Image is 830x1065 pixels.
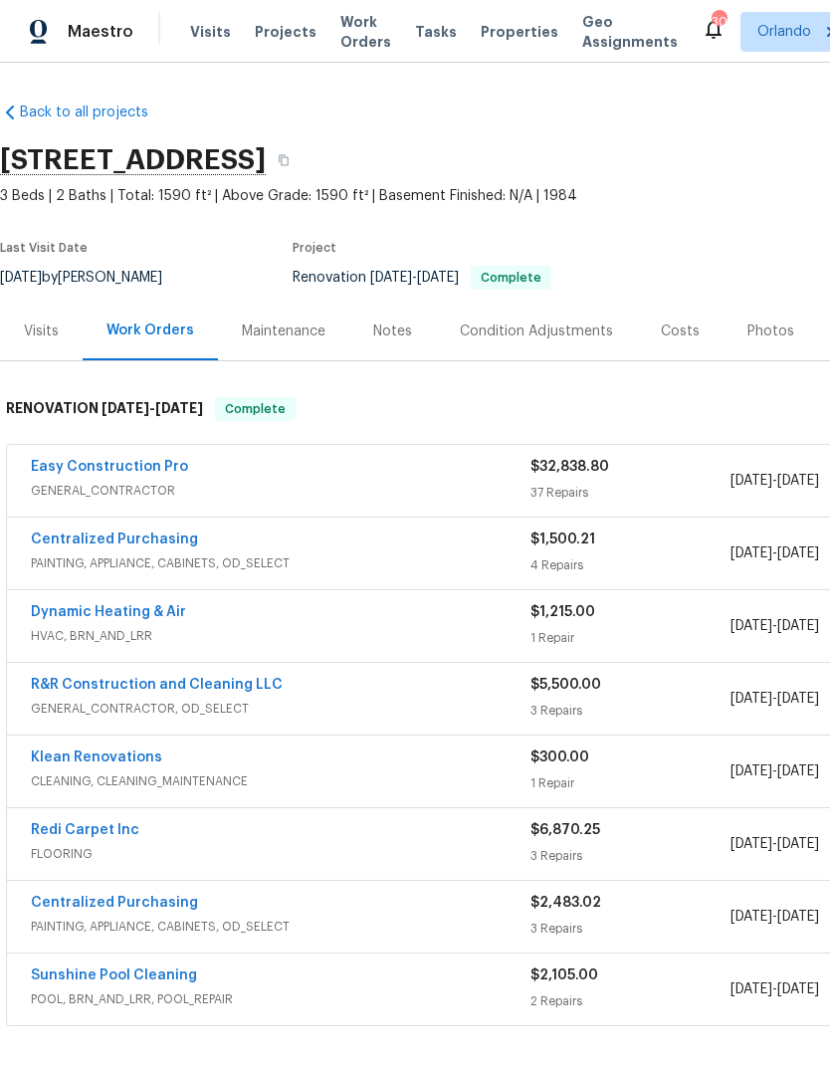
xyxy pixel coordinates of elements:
[530,823,600,837] span: $6,870.25
[31,605,186,619] a: Dynamic Heating & Air
[777,982,819,996] span: [DATE]
[730,616,819,636] span: -
[777,692,819,706] span: [DATE]
[473,272,549,284] span: Complete
[530,750,589,764] span: $300.00
[373,321,412,341] div: Notes
[31,532,198,546] a: Centralized Purchasing
[582,12,678,52] span: Geo Assignments
[730,546,772,560] span: [DATE]
[530,846,730,866] div: 3 Repairs
[730,764,772,778] span: [DATE]
[530,919,730,939] div: 3 Repairs
[730,689,819,709] span: -
[730,907,819,927] span: -
[530,483,730,503] div: 37 Repairs
[31,678,283,692] a: R&R Construction and Cleaning LLC
[31,917,530,937] span: PAINTING, APPLIANCE, CABINETS, OD_SELECT
[31,968,197,982] a: Sunshine Pool Cleaning
[31,989,530,1009] span: POOL, BRN_AND_LRR, POOL_REPAIR
[31,699,530,719] span: GENERAL_CONTRACTOR, OD_SELECT
[31,896,198,910] a: Centralized Purchasing
[155,401,203,415] span: [DATE]
[712,12,726,32] div: 30
[417,271,459,285] span: [DATE]
[370,271,459,285] span: -
[266,142,302,178] button: Copy Address
[255,22,316,42] span: Projects
[6,397,203,421] h6: RENOVATION
[481,22,558,42] span: Properties
[730,761,819,781] span: -
[730,474,772,488] span: [DATE]
[730,837,772,851] span: [DATE]
[102,401,149,415] span: [DATE]
[370,271,412,285] span: [DATE]
[340,12,391,52] span: Work Orders
[530,678,601,692] span: $5,500.00
[530,968,598,982] span: $2,105.00
[31,481,530,501] span: GENERAL_CONTRACTOR
[460,321,613,341] div: Condition Adjustments
[68,22,133,42] span: Maestro
[777,837,819,851] span: [DATE]
[730,471,819,491] span: -
[530,896,601,910] span: $2,483.02
[415,25,457,39] span: Tasks
[530,555,730,575] div: 4 Repairs
[777,546,819,560] span: [DATE]
[730,692,772,706] span: [DATE]
[293,242,336,254] span: Project
[293,271,551,285] span: Renovation
[190,22,231,42] span: Visits
[757,22,811,42] span: Orlando
[777,474,819,488] span: [DATE]
[530,460,609,474] span: $32,838.80
[730,834,819,854] span: -
[31,750,162,764] a: Klean Renovations
[777,619,819,633] span: [DATE]
[31,771,530,791] span: CLEANING, CLEANING_MAINTENANCE
[530,991,730,1011] div: 2 Repairs
[730,982,772,996] span: [DATE]
[31,844,530,864] span: FLOORING
[730,910,772,924] span: [DATE]
[102,401,203,415] span: -
[24,321,59,341] div: Visits
[217,399,294,419] span: Complete
[242,321,325,341] div: Maintenance
[530,773,730,793] div: 1 Repair
[31,823,139,837] a: Redi Carpet Inc
[530,701,730,721] div: 3 Repairs
[31,460,188,474] a: Easy Construction Pro
[747,321,794,341] div: Photos
[530,605,595,619] span: $1,215.00
[730,619,772,633] span: [DATE]
[730,979,819,999] span: -
[777,910,819,924] span: [DATE]
[31,553,530,573] span: PAINTING, APPLIANCE, CABINETS, OD_SELECT
[31,626,530,646] span: HVAC, BRN_AND_LRR
[661,321,700,341] div: Costs
[106,320,194,340] div: Work Orders
[530,532,595,546] span: $1,500.21
[777,764,819,778] span: [DATE]
[730,543,819,563] span: -
[530,628,730,648] div: 1 Repair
